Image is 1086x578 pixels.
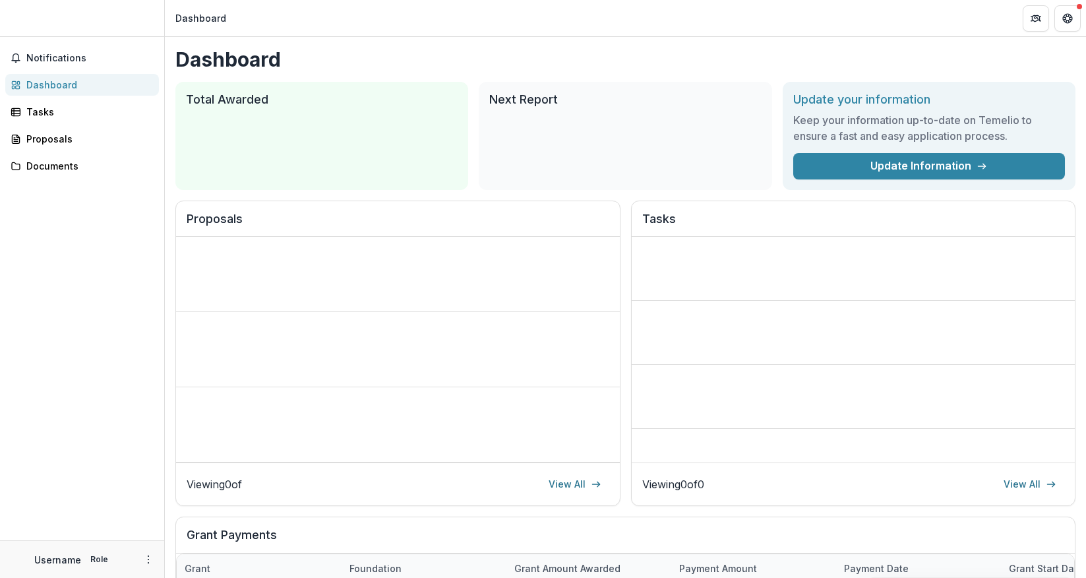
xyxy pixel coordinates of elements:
[1054,5,1081,32] button: Get Help
[642,476,704,492] p: Viewing 0 of 0
[26,159,148,173] div: Documents
[170,9,231,28] nav: breadcrumb
[187,476,242,492] p: Viewing 0 of
[175,48,1075,71] h1: Dashboard
[5,74,159,96] a: Dashboard
[5,101,159,123] a: Tasks
[793,92,1065,107] h2: Update your information
[26,132,148,146] div: Proposals
[489,92,761,107] h2: Next Report
[26,105,148,119] div: Tasks
[26,53,154,64] span: Notifications
[34,553,81,567] p: Username
[793,153,1065,179] a: Update Information
[996,474,1064,495] a: View All
[642,212,1065,237] h2: Tasks
[186,92,458,107] h2: Total Awarded
[1023,5,1049,32] button: Partners
[5,48,159,69] button: Notifications
[541,474,609,495] a: View All
[5,155,159,177] a: Documents
[187,212,609,237] h2: Proposals
[26,78,148,92] div: Dashboard
[187,528,1064,553] h2: Grant Payments
[86,554,112,565] p: Role
[793,112,1065,144] h3: Keep your information up-to-date on Temelio to ensure a fast and easy application process.
[175,11,226,25] div: Dashboard
[5,128,159,150] a: Proposals
[140,552,156,567] button: More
